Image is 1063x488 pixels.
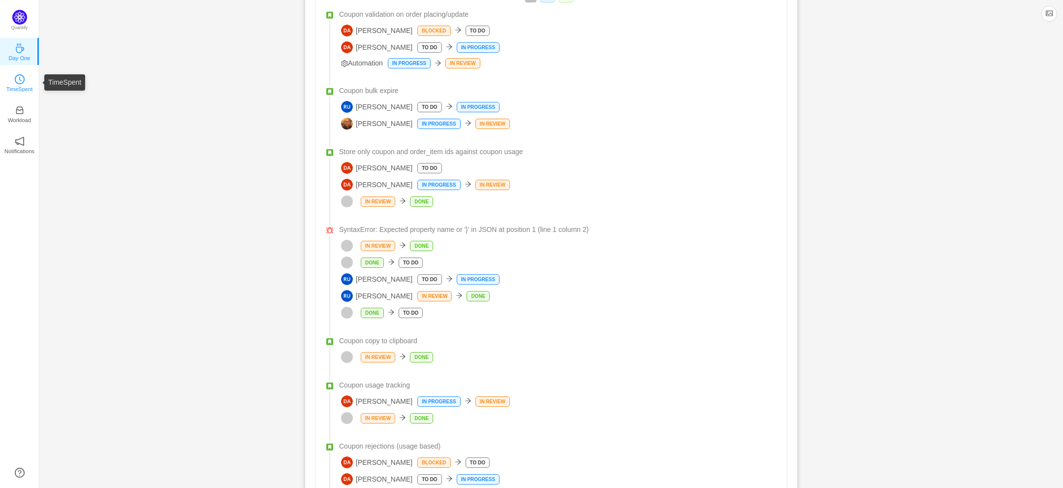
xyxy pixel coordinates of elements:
i: icon: arrow-right [465,120,471,127]
i: icon: inbox [15,105,25,115]
p: To Do [418,43,441,52]
span: Coupon copy to clipboard [339,336,417,346]
a: Coupon bulk expire [339,86,775,96]
p: In review [361,241,395,251]
i: icon: arrow-right [399,353,406,360]
p: In Progress [418,119,460,129]
i: icon: arrow-right [446,43,453,50]
p: To Do [466,458,489,467]
a: icon: coffeeDay One [15,46,25,56]
i: icon: arrow-right [399,242,406,249]
p: In review [361,197,395,206]
img: RU [341,118,353,130]
span: [PERSON_NAME] [341,179,412,191]
span: Coupon usage tracking [339,380,410,390]
img: DA [341,25,353,36]
a: Coupon rejections (usage based) [339,441,775,452]
span: [PERSON_NAME] [341,273,412,285]
img: DA [341,41,353,53]
span: [PERSON_NAME] [341,101,412,113]
p: To Do [418,163,441,173]
img: RU [341,101,353,113]
p: Notifications [4,147,34,156]
i: icon: arrow-right [446,475,453,482]
i: icon: notification [15,136,25,146]
p: Done [467,292,489,301]
span: Coupon rejections (usage based) [339,441,440,452]
i: icon: arrow-right [455,458,462,465]
img: DA [341,456,353,468]
span: [PERSON_NAME] [341,473,412,485]
p: In review [361,353,395,362]
i: icon: arrow-right [446,275,453,282]
span: Coupon bulk expire [339,86,399,96]
p: Done [410,197,433,206]
i: icon: setting [341,60,348,67]
p: In Progress [418,397,460,406]
p: Done [410,414,433,423]
img: RU [341,273,353,285]
p: To Do [418,102,441,112]
p: Blocked [418,26,450,35]
p: Workload [8,116,31,125]
p: In review [476,119,509,129]
i: icon: clock-circle [15,74,25,84]
span: [PERSON_NAME] [341,118,412,130]
p: In Progress [457,102,499,112]
img: DA [341,473,353,485]
p: Quantify [11,25,28,32]
p: In Progress [457,43,499,52]
p: To Do [399,308,422,318]
a: Coupon copy to clipboard [339,336,775,346]
span: [PERSON_NAME] [341,41,412,53]
i: icon: arrow-right [465,397,471,404]
a: icon: clock-circleTimeSpent [15,77,25,87]
p: In Progress [457,275,499,284]
i: icon: arrow-right [455,27,462,33]
a: icon: question-circle [15,468,25,478]
i: icon: arrow-right [388,309,395,316]
a: Coupon usage tracking [339,380,775,390]
p: In review [361,414,395,423]
i: icon: arrow-right [465,181,471,188]
img: DA [341,162,353,174]
i: icon: arrow-right [446,103,453,110]
img: Quantify [12,10,27,25]
span: Coupon validation on order placing/update [339,9,469,20]
p: In Progress [418,180,460,190]
i: icon: coffee [15,43,25,53]
p: Blocked [418,458,450,467]
i: icon: arrow-right [435,60,441,66]
span: Store only coupon and order_item ids against coupon usage [339,147,523,157]
p: Day One [8,54,30,63]
p: In review [446,59,479,68]
p: TimeSpent [6,85,33,94]
p: To Do [399,258,422,267]
img: DA [341,179,353,191]
p: In review [476,180,509,190]
a: icon: notificationNotifications [15,139,25,149]
span: [PERSON_NAME] [341,162,412,174]
p: In review [418,292,451,301]
button: icon: picture [1041,6,1057,22]
p: To Do [466,26,489,35]
a: icon: inboxWorkload [15,108,25,118]
span: SyntaxError: Expected property name or '}' in JSON at position 1 (line 1 column 2) [339,225,589,235]
span: [PERSON_NAME] [341,395,412,407]
span: [PERSON_NAME] [341,25,412,36]
a: Coupon validation on order placing/update [339,9,775,20]
i: icon: arrow-right [399,414,406,421]
i: icon: arrow-right [456,292,463,299]
p: Done [410,241,433,251]
p: To Do [418,275,441,284]
a: SyntaxError: Expected property name or '}' in JSON at position 1 (line 1 column 2) [339,225,775,235]
span: [PERSON_NAME] [341,456,412,468]
p: Done [361,258,383,267]
p: In Progress [457,475,499,484]
p: In review [476,397,509,406]
img: DA [341,395,353,407]
p: Done [361,308,383,318]
p: To Do [418,475,441,484]
a: Store only coupon and order_item ids against coupon usage [339,147,775,157]
i: icon: arrow-right [388,259,395,265]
